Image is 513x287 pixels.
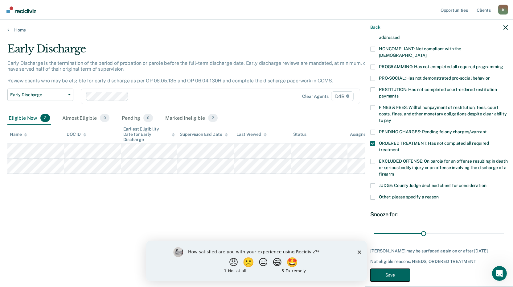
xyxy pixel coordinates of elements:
[164,111,219,125] div: Marked Ineligible
[379,141,489,152] span: ORDERED TREATMENT: Has not completed all required treatment
[61,111,111,125] div: Almost Eligible
[350,132,379,137] div: Assigned to
[370,211,508,218] div: Snooze for:
[10,132,27,137] div: Name
[498,5,508,15] div: B
[67,132,86,137] div: DOC ID
[100,114,109,122] span: 0
[379,87,497,98] span: RESTITUTION: Has not completed court-ordered restitution payments
[331,91,354,101] span: D4B
[379,194,439,199] span: Other: please specify a reason
[143,114,153,122] span: 0
[498,5,508,15] button: Profile dropdown button
[146,241,367,281] iframe: Survey by Kim from Recidiviz
[208,114,218,122] span: 2
[492,266,507,281] iframe: Intercom live chat
[379,46,461,58] span: NONCOMPLIANT: Not compliant with the [DEMOGRAPHIC_DATA]
[370,25,380,30] button: Back
[293,132,306,137] div: Status
[302,94,328,99] div: Clear agents
[379,159,507,177] span: EXCLUDED OFFENSE: On parole for an offense resulting in death or serious bodily injury or an offe...
[236,132,266,137] div: Last Viewed
[6,6,36,13] img: Recidiviz
[7,60,390,84] p: Early Discharge is the termination of the period of probation or parole before the full-term disc...
[379,64,503,69] span: PROGRAMMING: Has not completed all required programming
[379,129,486,134] span: PENDING CHARGES: Pending felony charges/warrant
[7,111,51,125] div: Eligible Now
[370,269,410,281] button: Save
[7,27,506,33] a: Home
[379,76,490,81] span: PRO-SOCIAL: Has not demonstrated pro-social behavior
[121,111,154,125] div: Pending
[370,248,508,254] div: [PERSON_NAME] may be surfaced again on or after [DATE].
[370,259,508,264] div: Not eligible reasons: NEEDS, ORDERED TREATMENT
[123,127,175,142] div: Earliest Eligibility Date for Early Discharge
[379,183,486,188] span: JUDGE: County Judge declined client for consideration
[7,43,392,60] div: Early Discharge
[40,114,50,122] span: 2
[180,132,228,137] div: Supervision End Date
[10,92,66,98] span: Early Discharge
[379,105,507,123] span: FINES & FEES: Willful nonpayment of restitution, fees, court costs, fines, and other monetary obl...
